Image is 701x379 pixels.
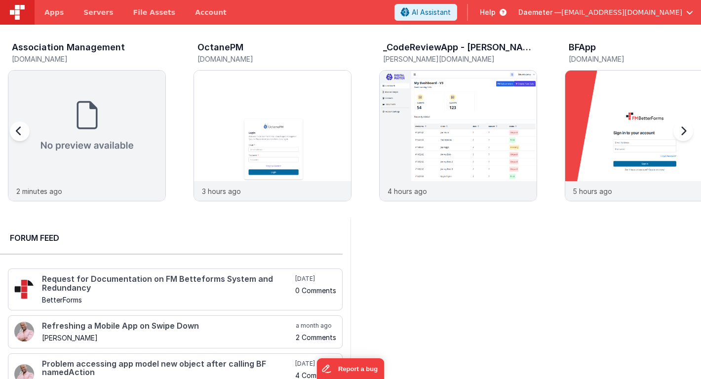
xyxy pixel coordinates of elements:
[518,7,561,17] span: Daemeter —
[14,279,34,299] img: 295_2.png
[42,296,293,303] h5: BetterForms
[83,7,113,17] span: Servers
[42,360,293,377] h4: Problem accessing app model new object after calling BF namedAction
[197,42,243,52] h3: OctanePM
[295,275,336,283] h5: [DATE]
[295,287,336,294] h5: 0 Comments
[296,322,336,330] h5: a month ago
[412,7,451,17] span: AI Assistant
[394,4,457,21] button: AI Assistant
[480,7,496,17] span: Help
[14,322,34,341] img: 411_2.png
[44,7,64,17] span: Apps
[202,186,241,196] p: 3 hours ago
[569,42,596,52] h3: BFApp
[42,275,293,292] h4: Request for Documentation on FM Betteforms System and Redundancy
[383,42,534,52] h3: _CodeReviewApp - [PERSON_NAME]
[518,7,693,17] button: Daemeter — [EMAIL_ADDRESS][DOMAIN_NAME]
[8,315,343,348] a: Refreshing a Mobile App on Swipe Down [PERSON_NAME] a month ago 2 Comments
[388,186,427,196] p: 4 hours ago
[12,42,125,52] h3: Association Management
[42,322,294,331] h4: Refreshing a Mobile App on Swipe Down
[197,55,351,63] h5: [DOMAIN_NAME]
[133,7,176,17] span: File Assets
[10,232,333,244] h2: Forum Feed
[12,55,166,63] h5: [DOMAIN_NAME]
[8,268,343,310] a: Request for Documentation on FM Betteforms System and Redundancy BetterForms [DATE] 0 Comments
[42,334,294,341] h5: [PERSON_NAME]
[295,360,336,368] h5: [DATE]
[561,7,682,17] span: [EMAIL_ADDRESS][DOMAIN_NAME]
[295,372,336,379] h5: 4 Comments
[296,334,336,341] h5: 2 Comments
[383,55,537,63] h5: [PERSON_NAME][DOMAIN_NAME]
[317,358,385,379] iframe: Marker.io feedback button
[573,186,612,196] p: 5 hours ago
